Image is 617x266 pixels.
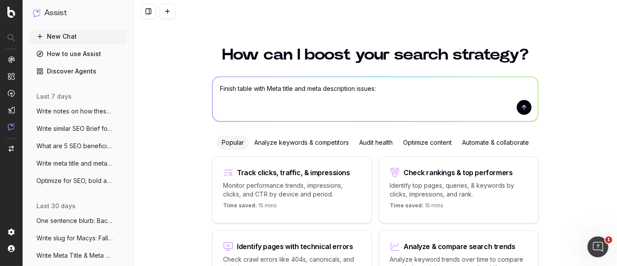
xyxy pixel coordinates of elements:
div: Check rankings & top performers [404,169,513,176]
img: Assist [8,123,15,130]
span: Write similar SEO Brief for SEO Briefs: [36,124,113,133]
img: Analytics [8,56,15,63]
img: Botify logo [7,7,15,18]
p: Monitor performance trends, impressions, clicks, and CTR by device and period. [223,181,361,199]
span: Write slug for Macys: Fall Entryway Deco [36,234,113,243]
p: 15 mins [223,202,277,213]
div: Automate & collaborate [457,136,534,150]
span: 1 [605,236,612,243]
img: Setting [8,229,15,236]
button: Write notes on how these meta titles and [30,104,127,118]
div: Popular [217,136,249,150]
textarea: Finish table with Meta title and meta description issues: [213,77,538,121]
a: How to use Assist [30,47,127,61]
span: Write notes on how these meta titles and [36,107,113,116]
button: Write similar SEO Brief for SEO Briefs: [30,122,127,136]
h1: Assist [44,7,67,19]
img: My account [8,245,15,252]
div: Analyze & compare search trends [404,243,515,250]
h1: How can I boost your search strategy? [212,47,538,63]
button: Write slug for Macys: Fall Entryway Deco [30,231,127,245]
p: 15 mins [390,202,443,213]
button: What are 5 SEO beneficial blog post topi [30,139,127,153]
button: New Chat [30,30,127,43]
div: Identify pages with technical errors [237,243,353,250]
span: last 7 days [36,92,72,101]
p: Identify top pages, queries, & keywords by clicks, impressions, and rank. [390,181,528,199]
img: Intelligence [8,73,15,80]
img: Activation [8,90,15,97]
span: What are 5 SEO beneficial blog post topi [36,142,113,150]
span: Write Meta Title & Meta Description for [36,251,113,260]
div: Track clicks, traffic, & impressions [237,169,350,176]
div: Optimize content [398,136,457,150]
iframe: Intercom live chat [587,236,608,257]
span: Time saved: [223,202,257,209]
button: One sentence blurb: Back-to-School Morni [30,214,127,228]
div: Analyze keywords & competitors [249,136,354,150]
span: Optimize for SEO, bold any changes made: [36,176,113,185]
button: Assist [33,7,123,19]
img: Assist [33,9,41,17]
span: One sentence blurb: Back-to-School Morni [36,216,113,225]
img: Switch project [9,146,14,152]
span: last 30 days [36,202,75,210]
img: Studio [8,106,15,113]
a: Discover Agents [30,64,127,78]
span: Write meta title and meta descrion for K [36,159,113,168]
button: Write Meta Title & Meta Description for [30,249,127,263]
div: Audit health [354,136,398,150]
span: Time saved: [390,202,423,209]
button: Optimize for SEO, bold any changes made: [30,174,127,188]
button: Write meta title and meta descrion for K [30,156,127,170]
